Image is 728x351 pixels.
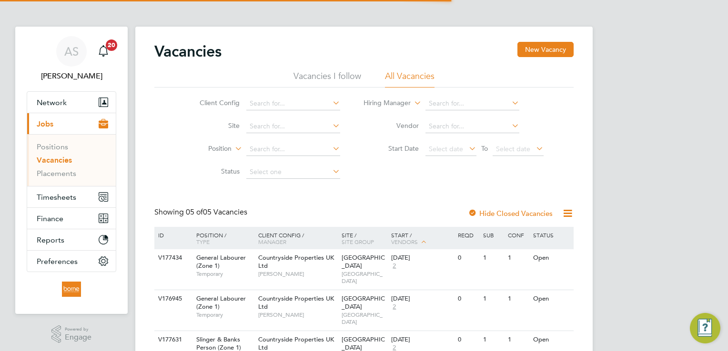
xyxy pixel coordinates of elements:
[27,282,116,297] a: Go to home page
[246,120,340,133] input: Search for...
[364,144,419,153] label: Start Date
[258,253,334,270] span: Countryside Properties UK Ltd
[27,229,116,250] button: Reports
[37,257,78,266] span: Preferences
[189,227,256,250] div: Position /
[506,331,530,349] div: 1
[258,238,286,245] span: Manager
[342,294,385,311] span: [GEOGRAPHIC_DATA]
[517,42,574,57] button: New Vacancy
[391,295,453,303] div: [DATE]
[64,45,79,58] span: AS
[481,331,506,349] div: 1
[455,331,480,349] div: 0
[531,290,572,308] div: Open
[27,134,116,186] div: Jobs
[391,336,453,344] div: [DATE]
[156,249,189,267] div: V177434
[455,227,480,243] div: Reqd
[258,311,337,319] span: [PERSON_NAME]
[425,97,519,110] input: Search for...
[342,238,374,245] span: Site Group
[177,144,232,154] label: Position
[196,294,246,311] span: General Labourer (Zone 1)
[481,227,506,243] div: Sub
[196,238,210,245] span: Type
[156,227,189,243] div: ID
[51,325,92,343] a: Powered byEngage
[37,142,68,151] a: Positions
[27,36,116,82] a: AS[PERSON_NAME]
[531,227,572,243] div: Status
[425,120,519,133] input: Search for...
[154,42,222,61] h2: Vacancies
[258,270,337,278] span: [PERSON_NAME]
[506,227,530,243] div: Conf
[185,167,240,175] label: Status
[391,254,453,262] div: [DATE]
[258,294,334,311] span: Countryside Properties UK Ltd
[37,214,63,223] span: Finance
[94,36,113,67] a: 20
[481,290,506,308] div: 1
[27,92,116,113] button: Network
[293,70,361,88] li: Vacancies I follow
[27,251,116,272] button: Preferences
[478,142,491,155] span: To
[106,39,117,51] span: 20
[391,303,397,311] span: 2
[65,333,91,341] span: Engage
[455,249,480,267] div: 0
[196,311,253,319] span: Temporary
[531,249,572,267] div: Open
[196,253,246,270] span: General Labourer (Zone 1)
[690,313,720,343] button: Engage Resource Center
[364,121,419,130] label: Vendor
[37,98,67,107] span: Network
[37,193,76,202] span: Timesheets
[37,169,76,178] a: Placements
[196,270,253,278] span: Temporary
[27,186,116,207] button: Timesheets
[506,290,530,308] div: 1
[27,113,116,134] button: Jobs
[62,282,81,297] img: borneltd-logo-retina.png
[455,290,480,308] div: 0
[506,249,530,267] div: 1
[342,311,387,326] span: [GEOGRAPHIC_DATA]
[391,262,397,270] span: 2
[156,290,189,308] div: V176945
[156,331,189,349] div: V177631
[246,97,340,110] input: Search for...
[37,235,64,244] span: Reports
[356,98,411,108] label: Hiring Manager
[246,143,340,156] input: Search for...
[37,156,72,165] a: Vacancies
[391,238,418,245] span: Vendors
[15,27,128,314] nav: Main navigation
[339,227,389,250] div: Site /
[185,98,240,107] label: Client Config
[154,207,249,217] div: Showing
[342,270,387,285] span: [GEOGRAPHIC_DATA]
[531,331,572,349] div: Open
[186,207,203,217] span: 05 of
[481,249,506,267] div: 1
[246,166,340,179] input: Select one
[256,227,339,250] div: Client Config /
[37,119,53,128] span: Jobs
[385,70,435,88] li: All Vacancies
[342,253,385,270] span: [GEOGRAPHIC_DATA]
[429,145,463,153] span: Select date
[186,207,247,217] span: 05 Vacancies
[389,227,455,251] div: Start /
[496,145,530,153] span: Select date
[185,121,240,130] label: Site
[468,209,553,218] label: Hide Closed Vacancies
[65,325,91,333] span: Powered by
[27,208,116,229] button: Finance
[27,70,116,82] span: Andrew Stevensen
